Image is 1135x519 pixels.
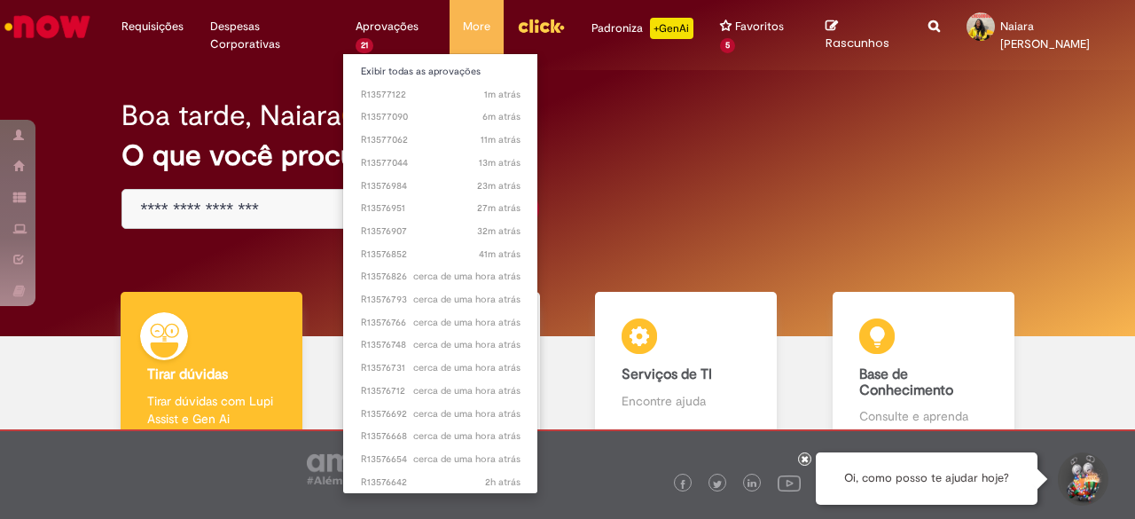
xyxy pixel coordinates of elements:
[413,452,521,466] span: cerca de uma hora atrás
[413,429,521,443] time: 29/09/2025 12:45:45
[343,405,538,424] a: Aberto R13576692 :
[591,18,693,39] div: Padroniza
[361,248,521,262] span: R13576852
[343,199,538,218] a: Aberto R13576951 :
[361,338,521,352] span: R13576748
[343,335,538,355] a: Aberto R13576748 :
[121,100,341,131] h2: Boa tarde, Naiara
[484,88,521,101] time: 29/09/2025 14:09:37
[481,133,521,146] time: 29/09/2025 13:59:15
[356,38,373,53] span: 21
[413,338,521,351] time: 29/09/2025 13:07:23
[477,179,521,193] time: 29/09/2025 13:47:46
[413,270,521,283] time: 29/09/2025 13:24:54
[361,270,521,284] span: R13576826
[678,480,687,489] img: logo_footer_facebook.png
[361,316,521,330] span: R13576766
[1055,452,1108,506] button: Iniciar Conversa de Suporte
[713,480,722,489] img: logo_footer_twitter.png
[859,407,988,425] p: Consulte e aprenda
[343,85,538,105] a: Aberto R13577122 :
[343,358,538,378] a: Aberto R13576731 :
[343,130,538,150] a: Aberto R13577062 :
[859,366,953,399] b: Base de Conhecimento
[361,407,521,421] span: R13576692
[413,316,521,329] span: cerca de uma hora atrás
[567,292,805,445] a: Serviços de TI Encontre ajuda
[343,473,538,492] a: Aberto R13576642 :
[361,110,521,124] span: R13577090
[2,9,93,44] img: ServiceNow
[650,18,693,39] p: +GenAi
[361,361,521,375] span: R13576731
[343,290,538,310] a: Aberto R13576793 :
[413,338,521,351] span: cerca de uma hora atrás
[343,62,538,82] a: Exibir todas as aprovações
[361,179,521,193] span: R13576984
[622,366,712,383] b: Serviços de TI
[479,248,521,261] time: 29/09/2025 13:29:29
[805,292,1043,445] a: Base de Conhecimento Consulte e aprenda
[413,429,521,443] span: cerca de uma hora atrás
[735,18,784,35] span: Favoritos
[343,381,538,401] a: Aberto R13576712 :
[413,293,521,306] span: cerca de uma hora atrás
[413,361,521,374] span: cerca de uma hora atrás
[331,292,568,445] a: Catálogo de Ofertas Abra uma solicitação
[343,267,538,287] a: Aberto R13576826 :
[477,179,521,193] span: 23m atrás
[343,153,538,173] a: Aberto R13577044 :
[479,248,521,261] span: 41m atrás
[778,471,801,494] img: logo_footer_youtube.png
[413,384,521,397] span: cerca de uma hora atrás
[479,156,521,169] time: 29/09/2025 13:57:11
[826,35,889,51] span: Rascunhos
[463,18,490,35] span: More
[485,476,521,489] time: 29/09/2025 12:39:39
[93,292,331,445] a: Tirar dúvidas Tirar dúvidas com Lupi Assist e Gen Ai
[343,450,538,469] a: Aberto R13576654 :
[413,407,521,421] span: cerca de uma hora atrás
[485,476,521,489] span: 2h atrás
[361,384,521,398] span: R13576712
[413,407,521,421] time: 29/09/2025 12:50:40
[720,38,735,53] span: 5
[343,427,538,446] a: Aberto R13576668 :
[121,18,184,35] span: Requisições
[343,177,538,196] a: Aberto R13576984 :
[147,366,228,383] b: Tirar dúvidas
[484,88,521,101] span: 1m atrás
[361,476,521,490] span: R13576642
[477,224,521,238] span: 32m atrás
[147,392,276,428] p: Tirar dúvidas com Lupi Assist e Gen Ai
[361,88,521,102] span: R13577122
[361,201,521,216] span: R13576951
[622,392,750,410] p: Encontre ajuda
[343,222,538,241] a: Aberto R13576907 :
[413,384,521,397] time: 29/09/2025 12:55:45
[210,18,329,53] span: Despesas Corporativas
[343,107,538,127] a: Aberto R13577090 :
[477,201,521,215] time: 29/09/2025 13:44:00
[361,452,521,467] span: R13576654
[482,110,521,123] span: 6m atrás
[479,156,521,169] span: 13m atrás
[1000,19,1090,51] span: Naiara [PERSON_NAME]
[343,245,538,264] a: Aberto R13576852 :
[816,452,1037,505] div: Oi, como posso te ajudar hoje?
[748,479,756,490] img: logo_footer_linkedin.png
[342,53,538,494] ul: Aprovações
[121,140,1013,171] h2: O que você procura hoje?
[361,156,521,170] span: R13577044
[413,316,521,329] time: 29/09/2025 13:12:35
[356,18,419,35] span: Aprovações
[307,449,409,484] img: logo_footer_ambev_rotulo_gray.png
[361,293,521,307] span: R13576793
[481,133,521,146] span: 11m atrás
[517,12,565,39] img: click_logo_yellow_360x200.png
[477,201,521,215] span: 27m atrás
[413,270,521,283] span: cerca de uma hora atrás
[361,429,521,444] span: R13576668
[477,224,521,238] time: 29/09/2025 13:38:23
[361,133,521,147] span: R13577062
